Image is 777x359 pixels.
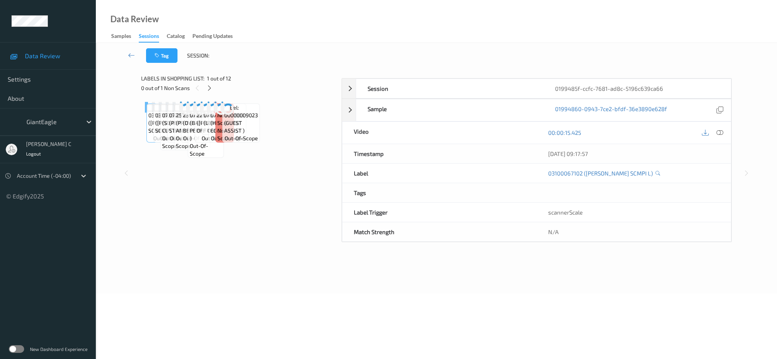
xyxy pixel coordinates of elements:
[225,134,258,142] span: out-of-scope
[342,122,537,144] div: Video
[555,105,667,115] a: 01994860-0943-7ce2-bfdf-36e3890e628f
[342,144,537,163] div: Timestamp
[146,48,177,63] button: Tag
[162,134,195,150] span: out-of-scope
[544,79,731,98] div: 0199485f-ccfc-7681-ad8c-5196c639ca66
[356,79,544,98] div: Session
[192,32,233,42] div: Pending Updates
[217,127,232,142] span: non-scan
[537,203,731,222] div: scannerScale
[139,32,159,43] div: Sessions
[342,79,731,98] div: Session0199485f-ccfc-7681-ad8c-5196c639ca66
[190,142,222,157] span: out-of-scope
[111,32,131,42] div: Samples
[183,134,217,142] span: out-of-scope
[210,104,244,134] span: Label: 07743855503 (HILL LARGE EGGS 1 )
[197,104,240,134] span: Label: 22574000000 ([PERSON_NAME] OFF THE BON)
[170,134,203,142] span: out-of-scope
[141,83,336,93] div: 0 out of 1 Non Scans
[548,129,581,136] a: 00:00:15.425
[211,134,244,142] span: out-of-scope
[217,104,232,127] span: Label: Non-Scan
[224,104,258,134] span: Label: 00000009023 (GUEST ASSIST )
[342,203,537,222] div: Label Trigger
[537,222,731,241] div: N/A
[342,164,537,183] div: Label
[176,134,208,150] span: out-of-scope
[148,104,191,134] span: Label: 03100067102 ([PERSON_NAME] SCMPI L)
[167,32,185,42] div: Catalog
[187,52,209,59] span: Session:
[342,183,537,202] div: Tags
[176,104,208,134] span: Label: 25712700000 (PROV ANTIPASTI )
[204,104,245,127] span: Label: 0780465943024 (LEMONS )
[139,31,167,43] a: Sessions
[202,134,235,142] span: out-of-scope
[169,104,204,134] span: Label: 07236843354 (PEPPERS STRIPS )
[548,150,720,157] div: [DATE] 09:17:57
[548,169,653,177] a: 03100067102 ([PERSON_NAME] SCMPI L)
[155,104,198,134] span: Label: 03100067102 ([PERSON_NAME] SCMPI L)
[192,31,240,42] a: Pending Updates
[167,31,192,42] a: Catalog
[141,75,204,82] span: Labels in shopping list:
[207,127,241,134] span: out-of-scope
[183,104,217,134] span: Label: 23569200000 (DW ROAST BEEF )
[111,31,139,42] a: Samples
[162,104,195,134] span: Label: 07389000601 (SDALE THICK CUT BA)
[342,222,537,241] div: Match Strength
[342,99,731,121] div: Sample01994860-0943-7ce2-bfdf-36e3890e628f
[356,99,544,121] div: Sample
[207,75,231,82] span: 1 out of 12
[190,104,222,142] span: Label: 07236810166 (BANANA PEPPER RNG )
[110,15,159,23] div: Data Review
